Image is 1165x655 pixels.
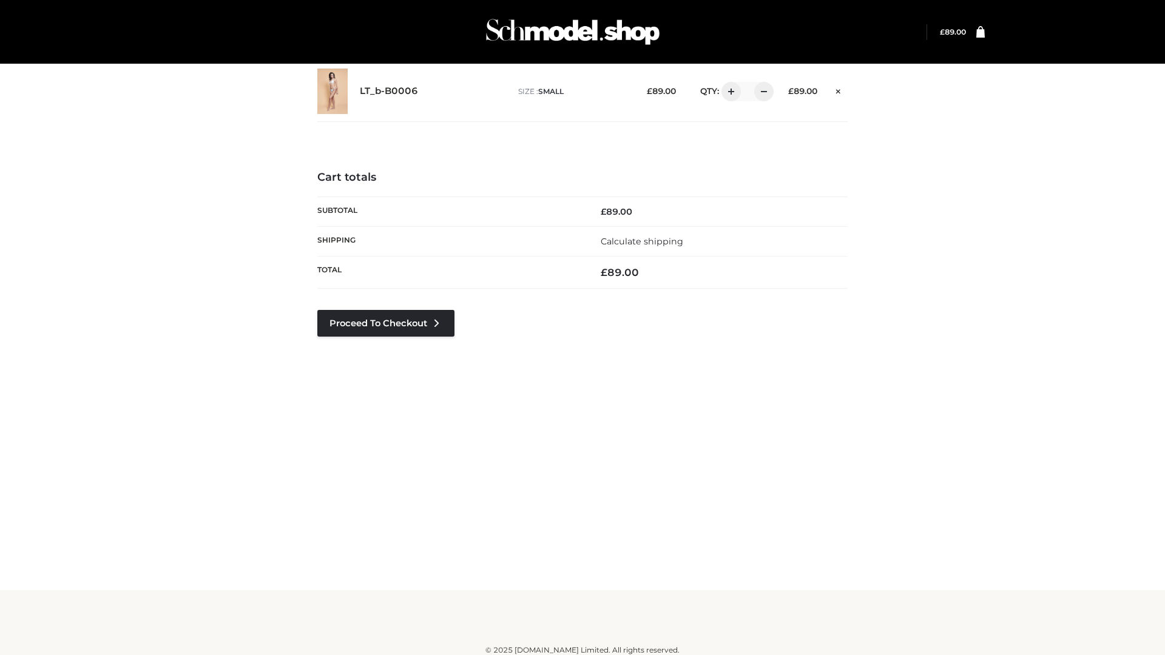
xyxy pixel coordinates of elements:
a: Calculate shipping [601,236,683,247]
th: Subtotal [317,196,582,226]
h4: Cart totals [317,171,848,184]
bdi: 89.00 [601,266,639,278]
p: size : [518,86,628,97]
a: £89.00 [940,27,966,36]
bdi: 89.00 [647,86,676,96]
a: LT_b-B0006 [360,86,418,97]
bdi: 89.00 [940,27,966,36]
a: Proceed to Checkout [317,310,454,337]
span: £ [788,86,794,96]
img: Schmodel Admin 964 [482,8,664,56]
bdi: 89.00 [601,206,632,217]
a: Remove this item [829,82,848,98]
div: QTY: [688,82,769,101]
span: SMALL [538,87,564,96]
span: £ [601,266,607,278]
th: Shipping [317,226,582,256]
bdi: 89.00 [788,86,817,96]
span: £ [647,86,652,96]
span: £ [601,206,606,217]
img: LT_b-B0006 - SMALL [317,69,348,114]
span: £ [940,27,945,36]
th: Total [317,257,582,289]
